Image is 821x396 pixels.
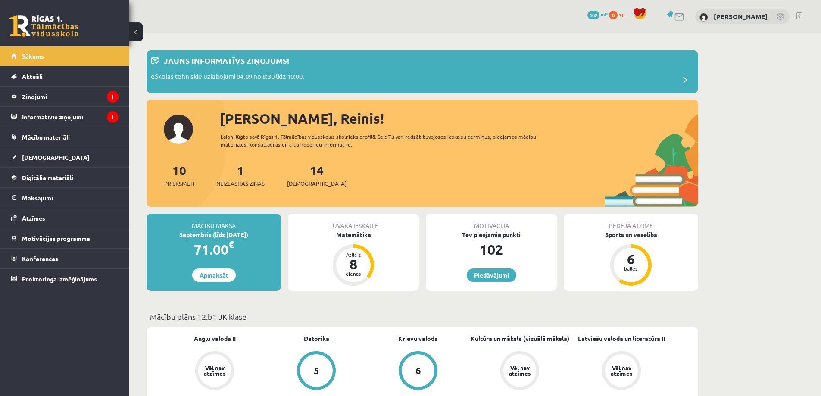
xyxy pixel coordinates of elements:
[164,55,289,66] p: Jauns informatīvs ziņojums!
[203,365,227,376] div: Vēl nav atzīmes
[11,228,119,248] a: Motivācijas programma
[11,188,119,208] a: Maksājumi
[288,230,419,287] a: Matemātika Atlicis 8 dienas
[22,174,73,181] span: Digitālie materiāli
[469,351,571,392] a: Vēl nav atzīmes
[194,334,236,343] a: Angļu valoda II
[22,107,119,127] legend: Informatīvie ziņojumi
[107,111,119,123] i: 1
[11,208,119,228] a: Atzīmes
[564,214,698,230] div: Pēdējā atzīme
[340,271,366,276] div: dienas
[22,72,43,80] span: Aktuāli
[398,334,438,343] a: Krievu valoda
[151,55,694,89] a: Jauns informatīvs ziņojums! eSkolas tehniskie uzlabojumi 04.09 no 8:30 līdz 10:00.
[609,11,629,18] a: 0 xp
[587,11,608,18] a: 102 mP
[304,334,329,343] a: Datorika
[426,239,557,260] div: 102
[714,12,768,21] a: [PERSON_NAME]
[107,91,119,103] i: 1
[288,230,419,239] div: Matemātika
[287,162,347,188] a: 14[DEMOGRAPHIC_DATA]
[216,162,265,188] a: 1Neizlasītās ziņas
[192,268,236,282] a: Apmaksāt
[22,255,58,262] span: Konferences
[22,52,44,60] span: Sākums
[147,230,281,239] div: Septembris (līdz [DATE])
[220,108,698,129] div: [PERSON_NAME], Reinis!
[9,15,78,37] a: Rīgas 1. Tālmācības vidusskola
[22,234,90,242] span: Motivācijas programma
[619,11,624,18] span: xp
[508,365,532,376] div: Vēl nav atzīmes
[699,13,708,22] img: Reinis Akermanis
[228,238,234,251] span: €
[11,127,119,147] a: Mācību materiāli
[216,179,265,188] span: Neizlasītās ziņas
[11,66,119,86] a: Aktuāli
[340,257,366,271] div: 8
[11,269,119,289] a: Proktoringa izmēģinājums
[471,334,569,343] a: Kultūra un māksla (vizuālā māksla)
[467,268,516,282] a: Piedāvājumi
[287,179,347,188] span: [DEMOGRAPHIC_DATA]
[618,266,644,271] div: balles
[147,214,281,230] div: Mācību maksa
[221,133,552,148] div: Laipni lūgts savā Rīgas 1. Tālmācības vidusskolas skolnieka profilā. Šeit Tu vari redzēt tuvojošo...
[609,365,634,376] div: Vēl nav atzīmes
[22,153,90,161] span: [DEMOGRAPHIC_DATA]
[11,168,119,187] a: Digitālie materiāli
[314,366,319,375] div: 5
[609,11,618,19] span: 0
[601,11,608,18] span: mP
[571,351,672,392] a: Vēl nav atzīmes
[11,147,119,167] a: [DEMOGRAPHIC_DATA]
[11,107,119,127] a: Informatīvie ziņojumi1
[22,275,97,283] span: Proktoringa izmēģinājums
[618,252,644,266] div: 6
[164,351,265,392] a: Vēl nav atzīmes
[288,214,419,230] div: Tuvākā ieskaite
[164,162,194,188] a: 10Priekšmeti
[578,334,665,343] a: Latviešu valoda un literatūra II
[564,230,698,239] div: Sports un veselība
[340,252,366,257] div: Atlicis
[150,311,695,322] p: Mācību plāns 12.b1 JK klase
[426,214,557,230] div: Motivācija
[415,366,421,375] div: 6
[564,230,698,287] a: Sports un veselība 6 balles
[587,11,599,19] span: 102
[367,351,469,392] a: 6
[147,239,281,260] div: 71.00
[265,351,367,392] a: 5
[151,72,304,84] p: eSkolas tehniskie uzlabojumi 04.09 no 8:30 līdz 10:00.
[22,87,119,106] legend: Ziņojumi
[426,230,557,239] div: Tev pieejamie punkti
[22,188,119,208] legend: Maksājumi
[164,179,194,188] span: Priekšmeti
[22,214,45,222] span: Atzīmes
[11,87,119,106] a: Ziņojumi1
[11,249,119,268] a: Konferences
[22,133,70,141] span: Mācību materiāli
[11,46,119,66] a: Sākums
